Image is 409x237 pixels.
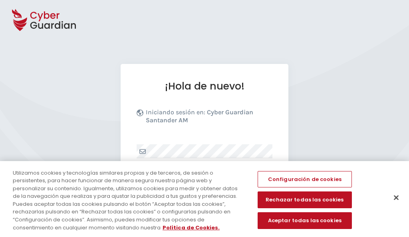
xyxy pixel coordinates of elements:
[258,171,352,188] button: Configuración de cookies, Abre el cuadro de diálogo del centro de preferencias.
[146,108,270,128] p: Iniciando sesión en:
[146,108,253,124] b: Cyber Guardian Santander AM
[163,224,220,231] a: Más información sobre su privacidad, se abre en una nueva pestaña
[258,212,352,229] button: Aceptar todas las cookies
[13,169,245,231] div: Utilizamos cookies y tecnologías similares propias y de terceros, de sesión o persistentes, para ...
[387,189,405,207] button: Cerrar
[137,80,272,92] h1: ¡Hola de nuevo!
[258,192,352,209] button: Rechazar todas las cookies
